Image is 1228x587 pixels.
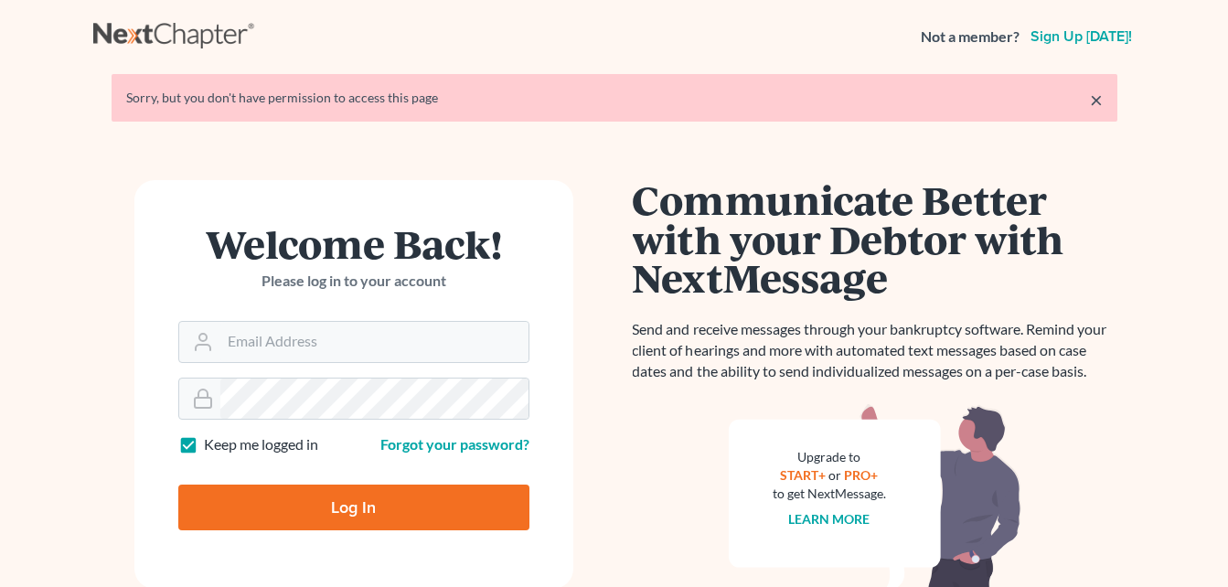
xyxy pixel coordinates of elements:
[204,434,318,455] label: Keep me logged in
[633,319,1117,382] p: Send and receive messages through your bankruptcy software. Remind your client of hearings and mo...
[220,322,529,362] input: Email Address
[780,467,826,483] a: START+
[178,485,529,530] input: Log In
[633,180,1117,297] h1: Communicate Better with your Debtor with NextMessage
[773,485,886,503] div: to get NextMessage.
[1090,89,1103,111] a: ×
[126,89,1103,107] div: Sorry, but you don't have permission to access this page
[828,467,841,483] span: or
[844,467,878,483] a: PRO+
[178,271,529,292] p: Please log in to your account
[380,435,529,453] a: Forgot your password?
[921,27,1020,48] strong: Not a member?
[178,224,529,263] h1: Welcome Back!
[788,511,870,527] a: Learn more
[1027,29,1136,44] a: Sign up [DATE]!
[773,448,886,466] div: Upgrade to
